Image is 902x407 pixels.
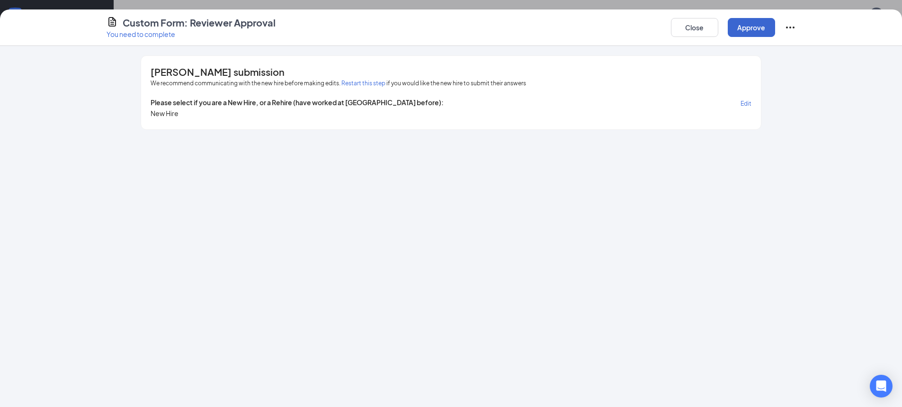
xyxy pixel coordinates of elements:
span: Please select if you are a New Hire, or a Rehire (have worked at [GEOGRAPHIC_DATA] before): [151,98,444,109]
svg: Ellipses [785,22,796,33]
div: Open Intercom Messenger [870,375,893,398]
h4: Custom Form: Reviewer Approval [123,16,276,29]
span: We recommend communicating with the new hire before making edits. if you would like the new hire ... [151,79,526,88]
p: You need to complete [107,29,276,39]
span: [PERSON_NAME] submission [151,67,285,77]
button: Edit [741,98,751,109]
button: Restart this step [341,79,385,88]
button: Approve [728,18,775,37]
svg: CustomFormIcon [107,16,118,27]
span: New Hire [151,109,179,118]
span: Edit [741,100,751,107]
button: Close [671,18,718,37]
